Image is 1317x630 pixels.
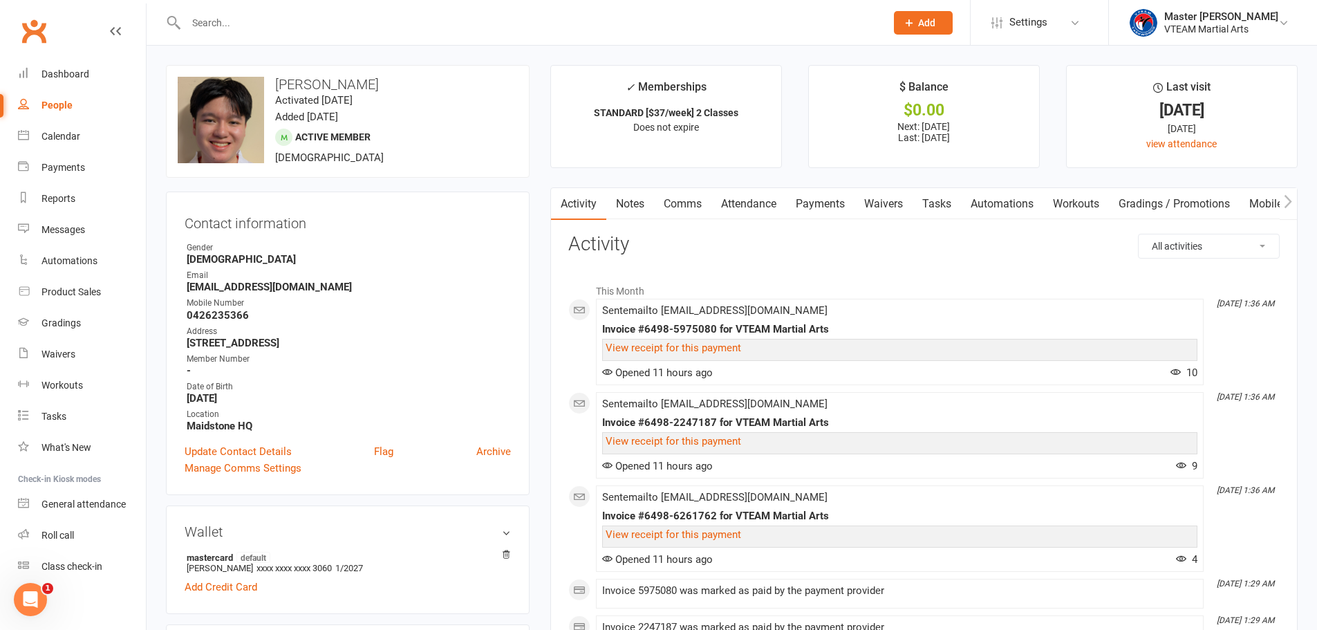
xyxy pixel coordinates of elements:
a: Gradings / Promotions [1109,188,1240,220]
span: 4 [1176,553,1197,566]
div: Roll call [41,530,74,541]
a: View receipt for this payment [606,435,741,447]
div: [DATE] [1079,121,1285,136]
a: Messages [18,214,146,245]
a: View receipt for this payment [606,528,741,541]
h3: Wallet [185,524,511,539]
a: Workouts [1043,188,1109,220]
img: image1746054790.png [178,77,264,163]
strong: - [187,364,511,377]
a: Notes [606,188,654,220]
a: Tasks [18,401,146,432]
div: Workouts [41,380,83,391]
b: Organize your columns [32,292,158,303]
span: 1/2027 [335,563,363,573]
div: Memberships [626,78,707,104]
a: What's New [18,432,146,463]
a: Source reference 143271: [35,112,46,123]
img: Profile image for Toby [39,8,62,30]
button: Add [894,11,953,35]
li: you want to display, such as: • First Name, Last Name • Membership Start Date • Membership Name [32,223,254,288]
div: Invoice #6498-2247187 for VTEAM Martial Arts [602,417,1197,429]
li: and click "New Report" [32,98,254,123]
a: Update Contact Details [185,443,292,460]
div: Toby says… [11,417,265,478]
time: Activated [DATE] [275,94,353,106]
a: View receipt for this payment [606,342,741,354]
div: Member Number [187,353,511,366]
span: Active member [295,131,371,142]
i: [DATE] 1:36 AM [1217,392,1274,402]
textarea: Message… [12,424,265,447]
div: Payments [41,162,85,173]
li: [PERSON_NAME] [185,550,511,575]
button: go back [9,6,35,32]
strong: [STREET_ADDRESS] [187,337,511,349]
i: [DATE] 1:29 AM [1217,615,1274,625]
li: (e.g., "New Members - Last 30 Days") and add any tags if needed [32,127,254,152]
div: [DATE] [1079,103,1285,118]
span: default [236,552,270,563]
i: [DATE] 1:29 AM [1217,579,1274,589]
button: Emoji picker [21,453,32,464]
a: Payments [18,152,146,183]
a: Clubworx [17,14,51,48]
li: This Month [568,277,1280,299]
span: xxxx xxxx xxxx 3060 [256,563,332,573]
strong: Maidstone HQ [187,420,511,432]
a: Roll call [18,520,146,551]
div: Calendar [41,131,80,142]
div: Address [187,325,511,338]
div: $ Balance [899,78,949,103]
time: Added [DATE] [275,111,338,123]
i: [DATE] 1:36 AM [1217,299,1274,308]
div: Product Sales [41,286,101,297]
img: thumb_image1628552580.png [1130,9,1157,37]
div: Class check-in [41,561,102,572]
h3: Contact information [185,210,511,231]
span: 1 [42,583,53,594]
div: Email [187,269,511,282]
div: Tasks [41,411,66,422]
span: Sent email to [EMAIL_ADDRESS][DOMAIN_NAME] [602,304,828,317]
span: 10 [1170,367,1197,379]
b: Select columns [32,224,115,235]
a: Archive [476,443,511,460]
div: Gender [187,241,511,254]
div: Last visit [1153,78,1211,103]
strong: [EMAIL_ADDRESS][DOMAIN_NAME] [187,281,511,293]
h1: [PERSON_NAME] [67,13,157,24]
div: To create a report showing members who enrolled in the last 30 days:Navigate to Reportsand click ... [11,55,265,416]
span: Add [918,17,935,28]
a: Mobile App [1240,188,1314,220]
a: People [18,90,146,121]
div: Master [PERSON_NAME] [1164,10,1278,23]
a: Waivers [854,188,913,220]
div: People [41,100,73,111]
div: To create a report showing members who enrolled in the last 30 days: [22,63,254,90]
div: What's New [41,442,91,453]
a: Waivers [18,339,146,370]
li: by dragging and dropping them as needed [32,291,254,317]
div: You can then export the report to CSV or adjust the time period as needed. The report will show a... [22,353,254,407]
span: Sent email to [EMAIL_ADDRESS][DOMAIN_NAME] [602,398,828,410]
a: Reports [18,183,146,214]
i: ✓ [626,81,635,94]
a: Calendar [18,121,146,152]
strong: STANDARD [$37/week] 2 Classes [594,107,738,118]
a: Activity [551,188,606,220]
a: Gradings [18,308,146,339]
div: $0.00 [821,103,1027,118]
div: Gradings [41,317,81,328]
div: General attendance [41,499,126,510]
a: Workouts [18,370,146,401]
span: Opened 11 hours ago [602,460,713,472]
p: Next: [DATE] Last: [DATE] [821,121,1027,143]
span: [DEMOGRAPHIC_DATA] [275,151,384,164]
div: Invoice #6498-5975080 for VTEAM Martial Arts [602,324,1197,335]
span: Opened 11 hours ago [602,367,713,379]
a: Automations [961,188,1043,220]
div: Toby says… [11,55,265,417]
li: at the bottom right to generate your report [32,320,254,346]
div: Dashboard [41,68,89,80]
